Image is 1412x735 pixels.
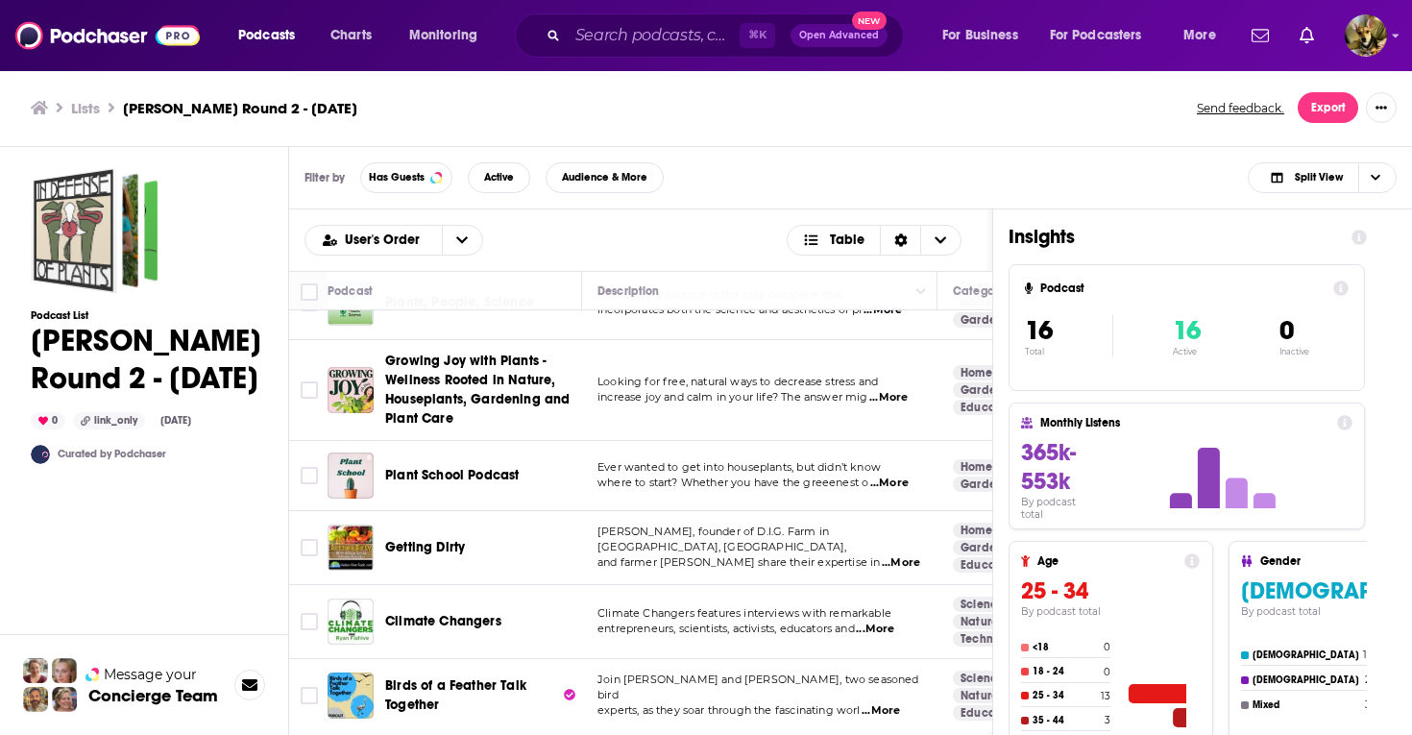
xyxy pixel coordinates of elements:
a: Charts [318,20,383,51]
span: Charts [330,22,372,49]
span: Climate Changers features interviews with remarkable [597,606,891,620]
h4: [DEMOGRAPHIC_DATA] [1253,674,1361,686]
a: David Mizejewski Round 2 - Sept 29, 2025 [31,167,158,294]
h4: By podcast total [1021,605,1200,618]
span: Logged in as SydneyDemo [1345,14,1387,57]
a: Technology [953,631,1031,647]
a: Science [953,671,1011,686]
div: [DATE] [153,413,199,429]
span: For Business [942,22,1018,49]
h4: 0 [1104,666,1110,678]
img: Barbara Profile [52,687,77,712]
button: open menu [225,20,320,51]
button: open menu [1170,20,1240,51]
button: Active [468,162,530,193]
button: Export [1298,92,1358,123]
a: Climate Changers [385,612,501,631]
span: ...More [882,555,920,571]
img: Growing Joy with Plants - Wellness Rooted in Nature, Houseplants, Gardening and Plant Care [328,367,374,413]
p: Inactive [1279,347,1309,356]
img: Jon Profile [23,687,48,712]
h4: Podcast [1040,282,1326,295]
input: Search podcasts, credits, & more... [568,20,740,51]
h3: 25 - 34 [1021,576,1200,605]
a: Education [953,400,1025,415]
p: Total [1025,347,1112,356]
h2: Choose View [787,225,962,256]
a: Garden [953,382,1010,398]
h3: Concierge Team [88,686,218,705]
h1: [PERSON_NAME] Round 2 - [DATE] [31,322,261,397]
a: Garden [953,477,1010,492]
h3: Podcast List [31,309,261,322]
span: For Podcasters [1050,22,1142,49]
span: New [852,12,887,30]
a: Home [953,365,1000,380]
h4: 11 [1363,649,1371,661]
span: ...More [862,703,900,719]
a: Science [953,597,1011,612]
img: Birds of a Feather Talk Together [328,673,374,719]
h4: Mixed [1253,699,1361,711]
span: Message your [104,665,197,684]
button: Audience & More [546,162,664,193]
h4: 2 [1365,674,1371,686]
span: Audience & More [562,172,647,183]
span: Toggle select row [301,613,318,630]
h4: By podcast total [1021,496,1100,521]
h4: Monthly Listens [1040,416,1328,429]
span: User's Order [345,233,426,247]
h4: Age [1037,554,1177,568]
h4: 0 [1104,641,1110,653]
a: Getting Dirty [328,525,374,571]
span: Growing Joy with Plants - Wellness Rooted in Nature, Houseplants, Gardening and Plant Care [385,353,570,427]
div: Description [597,280,659,303]
span: More [1183,22,1216,49]
span: and farmer [PERSON_NAME] share their expertise in [597,555,880,569]
span: Open Advanced [799,31,879,40]
span: 0 [1279,314,1294,347]
img: Plant School Podcast [328,453,374,499]
div: 0 [31,412,65,429]
span: 16 [1025,314,1053,347]
span: Birds of a Feather Talk Together [385,677,526,713]
h4: [DEMOGRAPHIC_DATA] [1253,649,1359,661]
span: Toggle select row [301,467,318,484]
span: Table [830,233,864,247]
span: Podcasts [238,22,295,49]
img: Sydney Profile [23,658,48,683]
span: ...More [856,622,894,637]
a: Growing Joy with Plants - Wellness Rooted in Nature, Houseplants, Gardening and Plant Care [385,352,575,429]
a: Nature [953,688,1006,703]
img: User Profile [1345,14,1387,57]
span: Climate Changers [385,613,501,629]
span: ⌘ K [740,23,775,48]
span: increase joy and calm in your life? The answer mig [597,390,868,404]
a: Education [953,705,1025,721]
span: 16 [1173,314,1201,347]
a: Curated by Podchaser [58,448,166,460]
a: Home [953,459,1000,475]
span: Split View [1295,172,1343,183]
h4: 35 - 44 [1033,715,1101,726]
button: Choose View [1248,162,1397,193]
button: Send feedback. [1191,100,1290,116]
h4: 25 - 34 [1033,690,1097,701]
h1: Insights [1009,225,1336,249]
p: Active [1173,347,1201,356]
h3: Lists [71,99,100,117]
img: ConnectPod [31,445,50,464]
span: Toggle select row [301,294,318,311]
span: Getting Dirty [385,539,465,555]
a: Home [953,523,1000,538]
div: Categories [953,280,1012,303]
button: open menu [1037,20,1170,51]
img: Climate Changers [328,599,374,645]
span: Looking for free, natural ways to decrease stress and [597,375,878,388]
span: [PERSON_NAME], founder of D.I.G. Farm in [GEOGRAPHIC_DATA], [GEOGRAPHIC_DATA], [597,525,846,553]
button: open menu [929,20,1042,51]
